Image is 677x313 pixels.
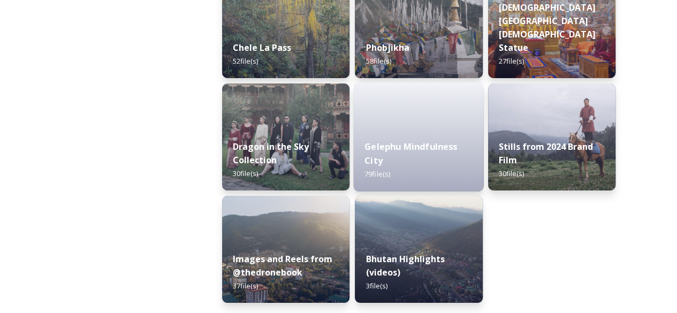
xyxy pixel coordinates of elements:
strong: Images and Reels from @thedronebook [233,253,332,278]
span: 37 file(s) [233,281,258,291]
strong: Chele La Pass [233,42,291,54]
span: 30 file(s) [499,169,524,178]
strong: Stills from 2024 Brand Film [499,141,593,166]
strong: Phobjikha [366,42,409,54]
img: b4ca3a00-89c2-4894-a0d6-064d866d0b02.jpg [355,196,482,303]
strong: Dragon in the Sky Collection [233,141,309,166]
strong: Gelephu Mindfulness City [364,141,457,166]
span: 30 file(s) [233,169,258,178]
iframe: msdoc-iframe [354,82,484,219]
img: 4075df5a-b6ee-4484-8e29-7e779a92fa88.jpg [488,83,615,190]
span: 52 file(s) [233,56,258,66]
strong: Bhutan Highlights (videos) [366,253,444,278]
span: 27 file(s) [499,56,524,66]
span: 58 file(s) [366,56,391,66]
img: 74f9cf10-d3d5-4c08-9371-13a22393556d.jpg [222,83,349,190]
span: 79 file(s) [364,169,390,179]
img: 01697a38-64e0-42f2-b716-4cd1f8ee46d6.jpg [222,196,349,303]
span: 3 file(s) [366,281,387,291]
